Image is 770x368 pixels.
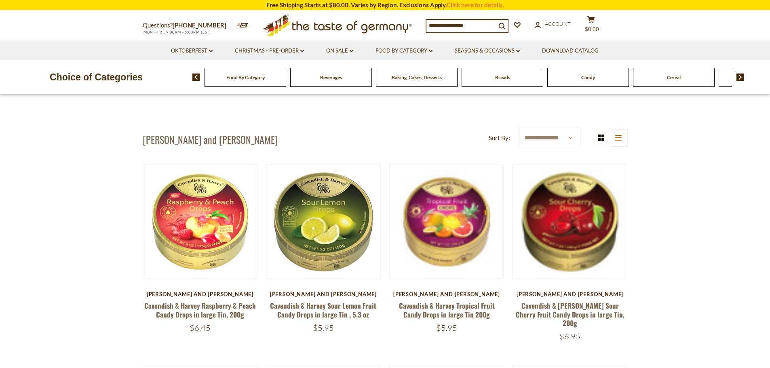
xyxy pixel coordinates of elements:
a: Cavendish & Harvey Sour Lemon Fruit Candy Drops in large Tin , 5.3 oz [270,301,376,319]
div: [PERSON_NAME] and [PERSON_NAME] [389,291,504,297]
a: Click here for details. [447,1,504,8]
a: Christmas - PRE-ORDER [235,46,304,55]
span: $5.95 [436,323,457,333]
span: Account [545,21,571,27]
p: Questions? [143,20,232,31]
a: Cavendish & Harvey Tropical Fruit Candy Drops in large Tin 200g [399,301,495,319]
img: previous arrow [192,74,200,81]
a: Breads [495,74,510,80]
img: Cavendish & Harvey Raspberry & Peach Candy Drops in large Tin, 200g [143,164,257,279]
img: Cavendish & Harvey Cherry Fruit Candy Drops [513,164,627,279]
img: Cavendish & Harvey Lemon Fruit Candy Drops [266,164,381,279]
a: On Sale [326,46,353,55]
span: MON - FRI, 9:00AM - 5:00PM (EST) [143,30,211,34]
img: next arrow [736,74,744,81]
label: Sort By: [489,133,510,143]
div: [PERSON_NAME] and [PERSON_NAME] [513,291,628,297]
span: $6.45 [190,323,211,333]
div: [PERSON_NAME] and [PERSON_NAME] [266,291,381,297]
a: Beverages [320,74,342,80]
a: Food By Category [226,74,265,80]
a: [PHONE_NUMBER] [173,21,226,29]
div: [PERSON_NAME] and [PERSON_NAME] [143,291,258,297]
a: Seasons & Occasions [455,46,520,55]
a: Cereal [667,74,681,80]
a: Cavendish & Harvey Raspberry & Peach Candy Drops in large Tin, 200g [144,301,256,319]
span: $0.00 [585,26,599,32]
span: $5.95 [313,323,334,333]
a: Cavendish & [PERSON_NAME] Sour Cherry Fruit Candy Drops in large Tin, 200g [516,301,624,328]
a: Oktoberfest [171,46,213,55]
a: Baking, Cakes, Desserts [392,74,442,80]
a: Download Catalog [542,46,599,55]
img: Cavendish & Harvey Tropical Fruit Candy Drops [390,164,504,279]
span: $6.95 [559,331,580,341]
a: Account [535,20,571,29]
h1: [PERSON_NAME] and [PERSON_NAME] [143,133,278,145]
button: $0.00 [579,16,603,36]
a: Candy [581,74,595,80]
a: Food By Category [376,46,432,55]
